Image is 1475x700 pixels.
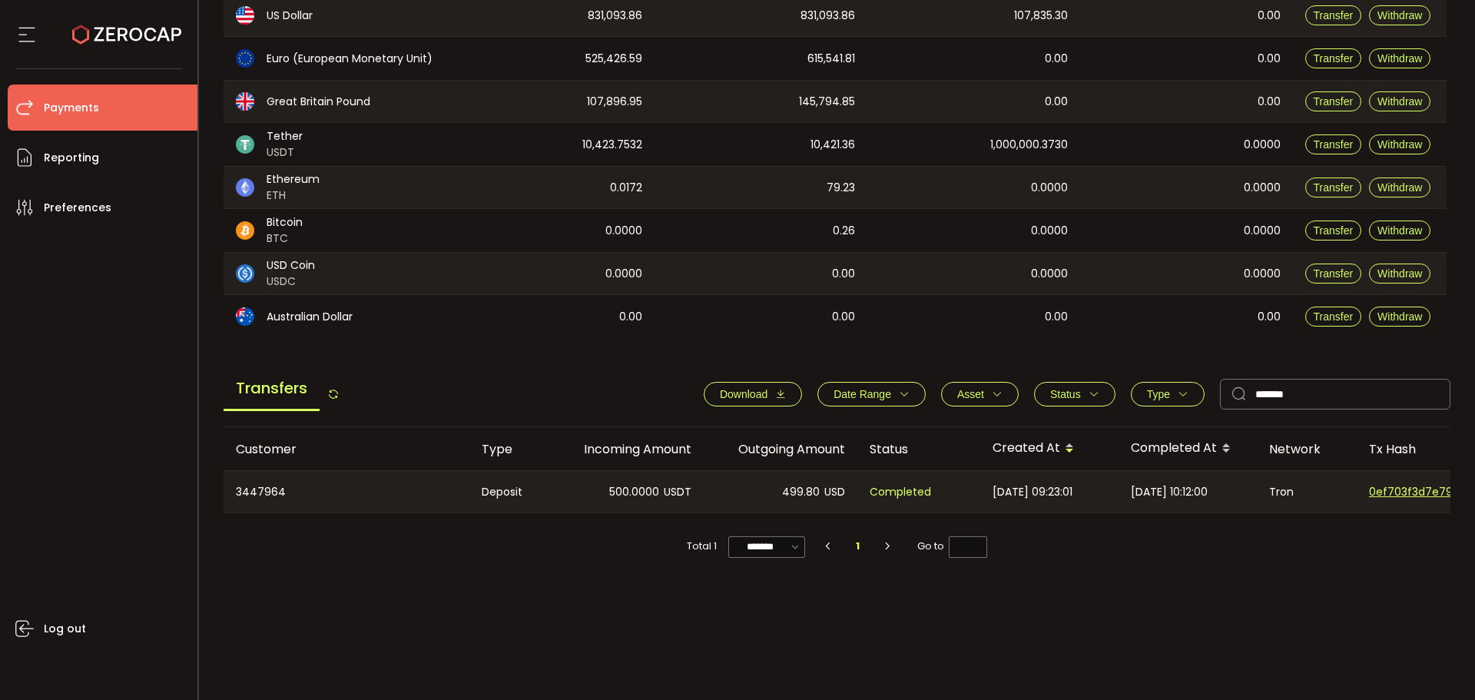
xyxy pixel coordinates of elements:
span: Transfer [1314,267,1354,280]
span: Transfer [1314,138,1354,151]
span: Asset [957,388,984,400]
span: 0.0000 [1244,222,1281,240]
span: Great Britain Pound [267,94,370,110]
span: Euro (European Monetary Unit) [267,51,433,67]
span: 831,093.86 [588,7,642,25]
span: BTC [267,231,303,247]
div: Outgoing Amount [704,440,857,458]
div: Network [1257,440,1357,458]
button: Transfer [1305,91,1362,111]
span: Transfer [1314,52,1354,65]
button: Transfer [1305,264,1362,284]
span: Transfer [1314,224,1354,237]
span: USD [824,483,845,501]
span: Status [1050,388,1081,400]
div: Status [857,440,980,458]
div: Type [469,440,550,458]
div: Deposit [469,471,550,513]
span: 0.0000 [1031,222,1068,240]
span: 500.0000 [609,483,659,501]
span: Transfer [1314,9,1354,22]
button: Asset [941,382,1019,406]
img: eth_portfolio.svg [236,178,254,197]
button: Transfer [1305,307,1362,327]
span: Total 1 [687,536,717,557]
span: Date Range [834,388,891,400]
button: Download [704,382,802,406]
span: 0.00 [1258,7,1281,25]
span: 0.00 [619,308,642,326]
span: Withdraw [1377,181,1422,194]
span: Tether [267,128,303,144]
li: 1 [844,536,872,557]
span: Withdraw [1377,95,1422,108]
span: Payments [44,97,99,119]
button: Withdraw [1369,5,1430,25]
span: Australian Dollar [267,309,353,325]
span: Ethereum [267,171,320,187]
button: Transfer [1305,177,1362,197]
span: US Dollar [267,8,313,24]
button: Transfer [1305,134,1362,154]
span: 0.00 [1045,50,1068,68]
button: Withdraw [1369,264,1430,284]
span: 831,093.86 [800,7,855,25]
div: Incoming Amount [550,440,704,458]
span: 0.0000 [605,265,642,283]
button: Withdraw [1369,221,1430,241]
span: Reporting [44,147,99,169]
iframe: Chat Widget [1296,534,1475,700]
span: 0.0000 [1244,179,1281,197]
span: 615,541.81 [807,50,855,68]
span: USDT [267,144,303,161]
button: Status [1034,382,1115,406]
span: 107,835.30 [1014,7,1068,25]
div: Completed At [1119,436,1257,462]
span: ETH [267,187,320,204]
button: Type [1131,382,1205,406]
span: 0.0000 [1244,136,1281,154]
span: 0.00 [1045,93,1068,111]
span: 0.0000 [1244,265,1281,283]
span: 10,421.36 [810,136,855,154]
span: USDT [664,483,691,501]
div: Created At [980,436,1119,462]
span: 0.00 [832,308,855,326]
button: Withdraw [1369,48,1430,68]
div: Customer [224,440,469,458]
span: 0.0000 [605,222,642,240]
span: USDC [267,274,315,290]
span: Go to [917,536,987,557]
div: Tron [1257,471,1357,513]
button: Withdraw [1369,91,1430,111]
span: 145,794.85 [799,93,855,111]
button: Date Range [817,382,926,406]
span: 0.0000 [1031,265,1068,283]
span: 107,896.95 [587,93,642,111]
span: Download [720,388,767,400]
span: 0.00 [1258,50,1281,68]
span: 525,426.59 [585,50,642,68]
span: USD Coin [267,257,315,274]
span: Transfers [224,367,320,411]
span: 79.23 [827,179,855,197]
img: usd_portfolio.svg [236,6,254,25]
span: Completed [870,483,931,501]
span: 1,000,000.3730 [990,136,1068,154]
span: Transfer [1314,181,1354,194]
button: Withdraw [1369,134,1430,154]
span: Transfer [1314,310,1354,323]
span: Withdraw [1377,9,1422,22]
button: Transfer [1305,221,1362,241]
span: Preferences [44,197,111,219]
img: usdt_portfolio.svg [236,135,254,154]
span: [DATE] 10:12:00 [1131,483,1208,501]
span: Withdraw [1377,224,1422,237]
img: usdc_portfolio.svg [236,264,254,283]
span: 0.00 [1258,308,1281,326]
img: aud_portfolio.svg [236,307,254,326]
div: 3447964 [224,471,469,513]
span: Withdraw [1377,267,1422,280]
span: 499.80 [782,483,820,501]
